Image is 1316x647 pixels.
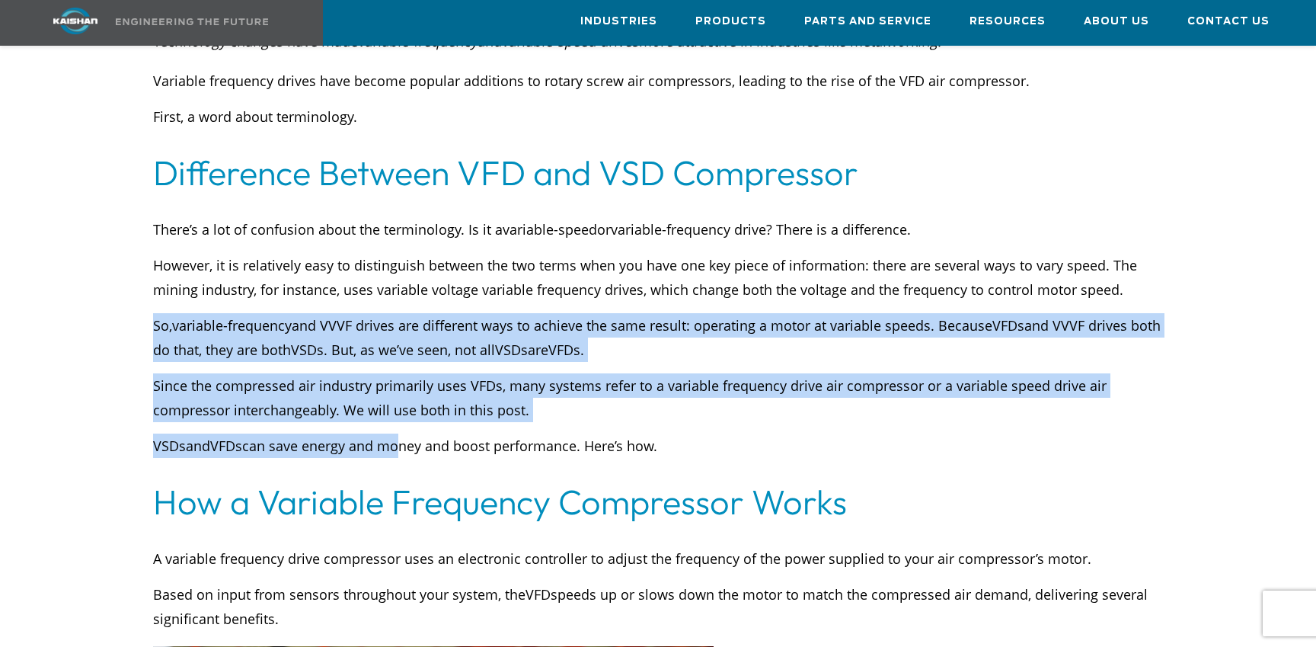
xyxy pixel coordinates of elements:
p: Based on input from sensors throughout your system, the speeds up or slows down the motor to matc... [153,582,1163,631]
p: A variable frequency drive compressor uses an electronic controller to adjust the frequency of th... [153,546,1163,571]
span: VFDs [992,316,1024,335]
i: Technology changes have made [153,32,358,50]
span: Parts and Service [804,13,931,30]
span: VSDs [495,341,528,359]
span: variable-frequency [172,316,292,335]
p: Since the compressed air industry primarily uses VFDs, many systems refer to a variable frequency... [153,373,1163,422]
p: So, and VVVF drives are different ways to achieve the same result: operating a motor at variable ... [153,313,1163,362]
h2: How a Variable Frequency Compressor Works [153,481,1163,524]
i: more attractive in industries like metalworking. [639,32,941,50]
span: VSDs [153,437,186,455]
span: Resources [969,13,1046,30]
h2: Difference Between VFD and VSD Compressor [153,152,1163,194]
i: variable-speed drives [502,32,639,50]
p: There’s a lot of confusion about the terminology. Is it a or ? There is a difference. [153,217,1163,242]
i: and [478,32,502,50]
span: Contact Us [1187,13,1270,30]
a: Industries [580,1,657,42]
span: VFDs [548,341,580,359]
a: Parts and Service [804,1,931,42]
i: variable-frequency [358,32,478,50]
span: variable-frequency drive [611,220,766,239]
p: However, it is relatively easy to distinguish between the two terms when you have one key piece o... [153,253,1163,302]
span: VFD [525,585,551,604]
span: VSD [291,341,317,359]
span: VFDs [210,437,242,455]
p: Variable frequency drives have become popular additions to rotary screw air compressors, leading ... [153,69,1163,93]
p: First, a word about terminology. [153,104,1163,129]
span: variable-speed [503,220,597,239]
span: Products [695,13,766,30]
span: Industries [580,13,657,30]
img: kaishan logo [18,8,133,34]
a: Products [695,1,766,42]
a: Resources [969,1,1046,42]
a: Contact Us [1187,1,1270,42]
img: Engineering the future [116,18,268,25]
p: and can save energy and money and boost performance. Here’s how. [153,434,1163,458]
a: About Us [1084,1,1149,42]
span: About Us [1084,13,1149,30]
